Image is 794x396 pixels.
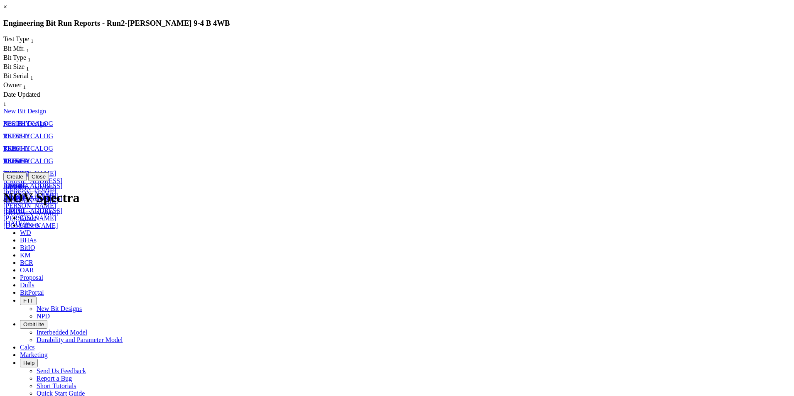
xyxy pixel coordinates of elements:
[20,244,35,251] span: BitIQ
[28,54,31,61] span: Sort None
[20,344,35,351] span: Calcs
[27,47,29,54] sub: 1
[3,54,45,63] div: Sort None
[37,375,72,382] a: Report a Bug
[3,120,46,127] a: New Bit Design
[27,45,29,52] span: Sort None
[3,81,22,88] span: Owner
[3,220,25,227] a: [DATE]
[3,182,10,189] span: 11
[3,91,40,98] span: Date Updated
[31,38,34,44] sub: 1
[11,182,16,189] span: in
[121,19,125,27] span: 2
[23,360,34,366] span: Help
[23,84,26,90] sub: 1
[37,382,76,389] a: Short Tutorials
[3,3,7,10] a: ×
[3,132,53,139] a: REEDHYCALOG
[3,54,45,63] div: Bit Type Sort None
[28,56,31,63] sub: 1
[3,207,62,229] a: [EMAIL_ADDRESS][PERSON_NAME][DOMAIN_NAME]
[23,81,26,88] span: Sort None
[20,252,31,259] span: KM
[3,45,45,54] div: Bit Mfr. Sort None
[30,72,33,79] span: Sort None
[3,35,49,44] div: Test Type Sort None
[23,321,44,328] span: OrbitLite
[20,281,34,288] span: Dulls
[3,63,45,72] div: Sort None
[37,313,50,320] a: NPD
[3,108,46,115] a: New Bit Design
[3,170,62,199] a: [PERSON_NAME][EMAIL_ADDRESS][PERSON_NAME][DOMAIN_NAME]
[3,91,44,108] div: Sort None
[28,172,49,181] button: Close
[3,19,791,28] h3: Engineering Bit Run Reports - Run -
[20,259,33,266] span: BCR
[20,274,43,281] span: Proposal
[20,351,48,358] span: Marketing
[3,182,17,189] a: 11 in
[3,72,29,79] span: Bit Serial
[3,157,53,164] a: REEDHYCALOG
[20,237,37,244] span: BHAs
[37,305,82,312] a: New Bit Designs
[3,72,49,81] div: Sort None
[3,45,25,52] span: Bit Mfr.
[3,172,27,181] button: Create
[3,81,44,90] div: Sort None
[20,289,44,296] span: BitPortal
[26,63,29,70] span: Sort None
[37,336,123,343] a: Durability and Parameter Model
[3,182,62,204] a: [EMAIL_ADDRESS][PERSON_NAME][DOMAIN_NAME]
[20,214,36,221] span: Guide
[3,63,25,70] span: Bit Size
[23,298,33,304] span: FTT
[3,145,53,152] a: REEDHYCALOG
[3,101,6,107] sub: 1
[3,54,26,61] span: Bit Type
[3,72,49,81] div: Bit Serial Sort None
[127,19,230,27] span: [PERSON_NAME] 9-4 B 4WB
[3,190,791,205] h1: NOV Spectra
[3,98,6,105] span: Sort None
[3,91,44,108] div: Date Updated Sort None
[20,222,39,229] span: Offsets
[30,75,33,81] sub: 1
[20,229,31,236] span: WD
[3,170,30,177] a: TKF66-I1
[20,266,34,274] span: OAR
[3,63,45,72] div: Bit Size Sort None
[26,66,29,72] sub: 1
[3,35,29,42] span: Test Type
[3,45,45,54] div: Sort None
[37,367,86,374] a: Send Us Feedback
[37,329,87,336] a: Interbedded Model
[3,195,62,217] a: [EMAIL_ADDRESS][PERSON_NAME][DOMAIN_NAME]
[31,35,34,42] span: Sort None
[3,35,49,44] div: Sort None
[3,81,44,90] div: Owner Sort None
